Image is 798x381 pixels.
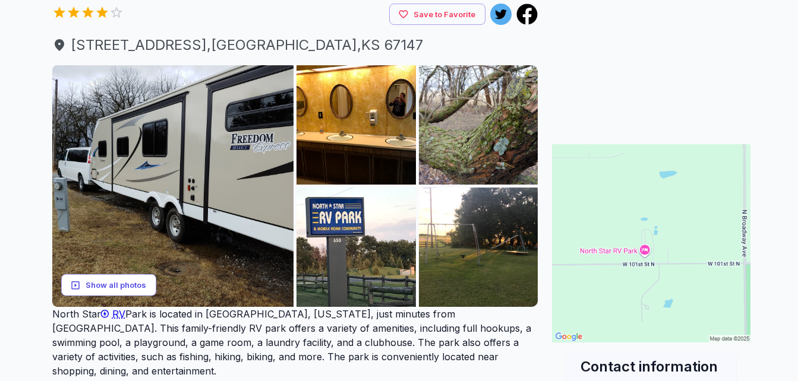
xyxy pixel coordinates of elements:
[52,34,538,56] a: [STREET_ADDRESS],[GEOGRAPHIC_DATA],KS 67147
[61,274,156,296] button: Show all photos
[389,4,485,26] button: Save to Favorite
[419,65,538,185] img: AAcXr8qnE2PSU2oz94NjkX_IsPu9GbWUQBZQwnsqv3Y7YLXPT-noOx2ZhVC9lj-fy0vWqd_74At7elnm2HHkTMq-b753TwGJr...
[297,188,416,307] img: AAcXr8q3eMqDQZ8gq2WcUcIiwWJemZH9sztR9VhFR_dvAqIpeq_TU-7prRmzn8c5hMbHfalKYi00p2yccIVth5jucYS-VLOt-...
[581,357,722,376] h2: Contact information
[419,188,538,307] img: AAcXr8qwVqFaoGrK0qFCU3tx7q5nwqm85wOkcas5dA0jf7byLWgHMn8wy13xaRgyPNwPcxWKaH0TYxH6CeGnBLu1z-PuOBGTL...
[552,144,750,342] img: Map for North Star RV Park
[101,308,125,320] a: RV
[52,34,538,56] span: [STREET_ADDRESS] , [GEOGRAPHIC_DATA] , KS 67147
[297,65,416,185] img: AAcXr8omCi36CaVXV_bc6lHXAktZGRQk1O3IM2BIbnnQtlcUcQEJ0J8bwERrJgxmbIuba674Jrt6ucJYF85Z4Wg2JUOyxqrJ8...
[52,65,294,307] img: AAcXr8pfb1ZxRsfdhShsO9GXru_3rANng8VvuucVTaK8Ci081wEF3RD4xtPk1DBVOMjUyris1-ChsIluwrbJLey25wjg83yzs...
[112,308,125,320] span: RV
[52,307,538,378] p: North Star Park is located in [GEOGRAPHIC_DATA], [US_STATE], just minutes from [GEOGRAPHIC_DATA]....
